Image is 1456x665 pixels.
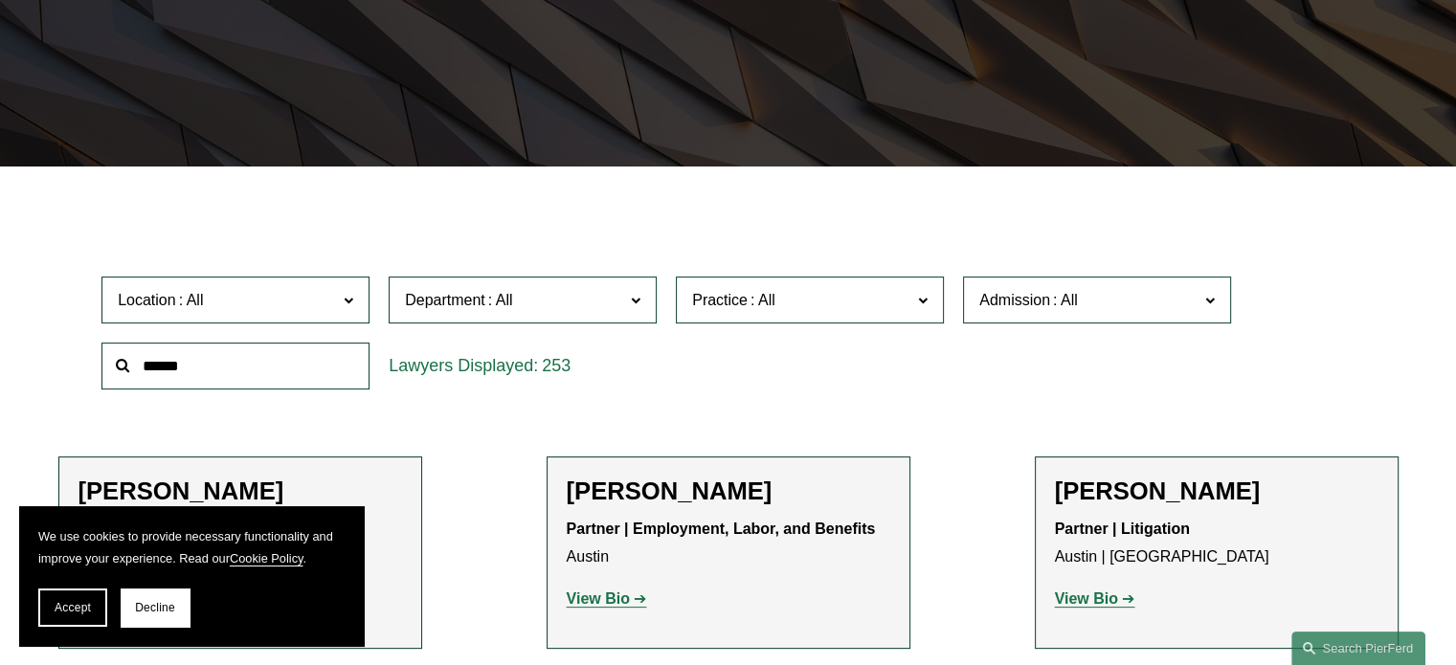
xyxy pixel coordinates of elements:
span: Department [405,292,485,308]
a: View Bio [1055,590,1135,607]
p: We use cookies to provide necessary functionality and improve your experience. Read our . [38,525,345,569]
h2: [PERSON_NAME] [567,477,890,506]
strong: View Bio [1055,590,1118,607]
button: Decline [121,588,190,627]
h2: [PERSON_NAME] [78,477,402,506]
p: Austin | [GEOGRAPHIC_DATA] [1055,516,1378,571]
strong: View Bio [567,590,630,607]
a: View Bio [567,590,647,607]
span: Location [118,292,176,308]
span: Accept [55,601,91,614]
a: Search this site [1291,632,1425,665]
span: 253 [542,356,571,375]
strong: Partner | Litigation [1055,521,1190,537]
button: Accept [38,588,107,627]
h2: [PERSON_NAME] [1055,477,1378,506]
section: Cookie banner [19,506,364,646]
p: Austin [567,516,890,571]
span: Practice [692,292,748,308]
a: Cookie Policy [230,551,303,565]
span: Decline [135,601,175,614]
span: Admission [979,292,1050,308]
strong: Partner | Employment, Labor, and Benefits [567,521,876,537]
